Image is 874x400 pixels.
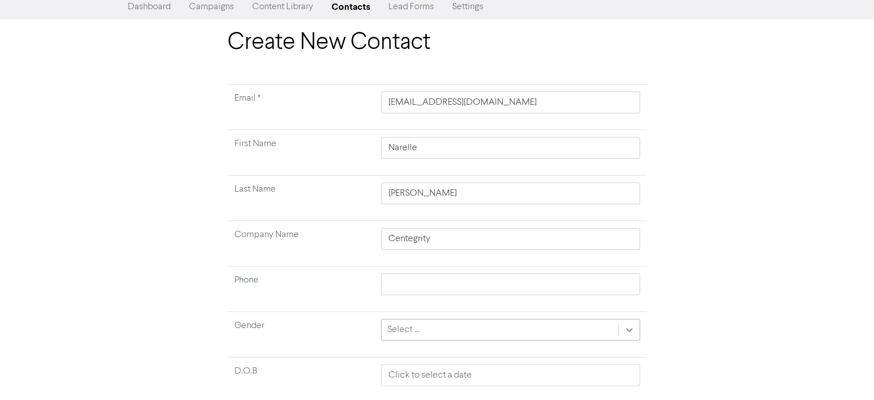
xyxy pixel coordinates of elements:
div: Select ... [387,323,419,337]
td: Phone [228,266,375,312]
td: Required [228,85,375,130]
td: First Name [228,130,375,176]
td: Company Name [228,221,375,266]
input: Click to select a date [381,364,640,386]
iframe: Chat Widget [817,345,874,400]
td: Gender [228,312,375,357]
h1: Create New Contact [228,29,647,56]
td: Last Name [228,176,375,221]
